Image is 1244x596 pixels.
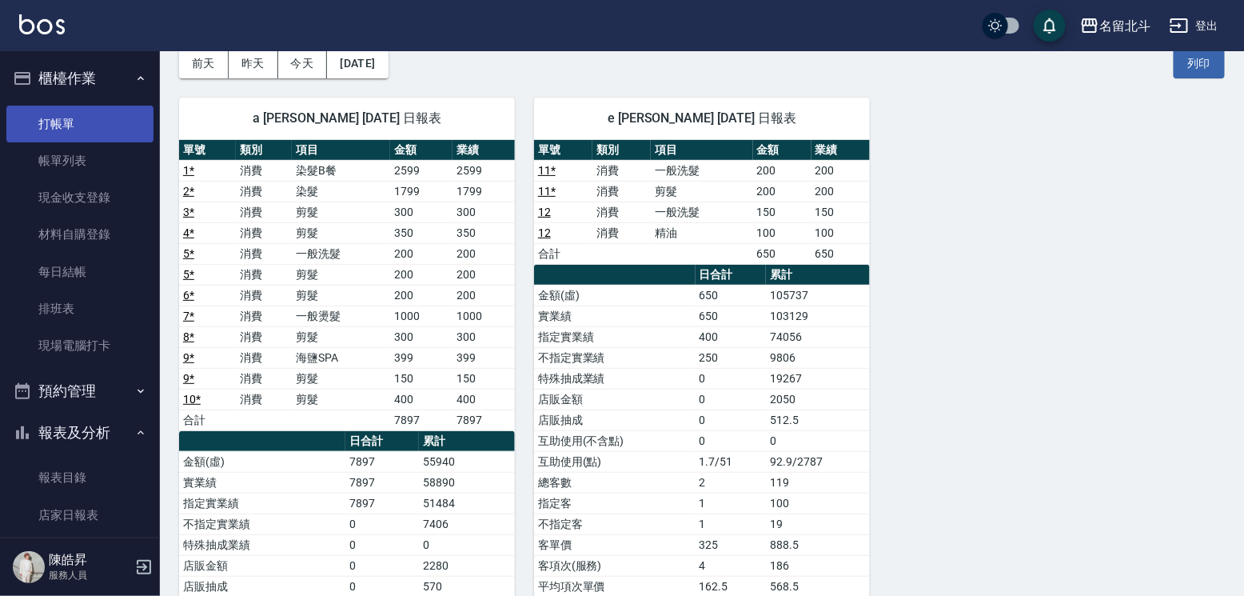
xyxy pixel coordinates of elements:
[236,140,293,161] th: 類別
[292,160,390,181] td: 染髮B餐
[592,222,651,243] td: 消費
[696,534,767,555] td: 325
[6,412,154,454] button: 報表及分析
[1174,49,1225,78] button: 列印
[236,285,293,306] td: 消費
[696,326,767,347] td: 400
[1099,16,1150,36] div: 名留北斗
[538,226,551,239] a: 12
[345,534,419,555] td: 0
[390,202,453,222] td: 300
[534,534,696,555] td: 客單價
[6,142,154,179] a: 帳單列表
[292,306,390,326] td: 一般燙髮
[538,206,551,218] a: 12
[651,222,752,243] td: 精油
[534,140,870,265] table: a dense table
[766,389,870,410] td: 2050
[696,265,767,286] th: 日合計
[753,160,811,181] td: 200
[179,140,515,431] table: a dense table
[292,202,390,222] td: 剪髮
[534,555,696,576] td: 客項次(服務)
[390,140,453,161] th: 金額
[179,451,345,472] td: 金額(虛)
[390,410,453,430] td: 7897
[419,472,515,493] td: 58890
[534,389,696,410] td: 店販金額
[592,181,651,202] td: 消費
[236,326,293,347] td: 消費
[453,222,515,243] td: 350
[292,368,390,389] td: 剪髮
[6,459,154,496] a: 報表目錄
[766,285,870,306] td: 105737
[753,140,811,161] th: 金額
[292,285,390,306] td: 剪髮
[179,410,236,430] td: 合計
[236,264,293,285] td: 消費
[390,389,453,410] td: 400
[198,110,496,126] span: a [PERSON_NAME] [DATE] 日報表
[534,493,696,514] td: 指定客
[811,160,870,181] td: 200
[6,370,154,412] button: 預約管理
[236,306,293,326] td: 消費
[345,514,419,534] td: 0
[766,265,870,286] th: 累計
[766,555,870,576] td: 186
[390,222,453,243] td: 350
[345,555,419,576] td: 0
[419,451,515,472] td: 55940
[534,410,696,430] td: 店販抽成
[179,140,236,161] th: 單號
[766,534,870,555] td: 888.5
[390,264,453,285] td: 200
[390,243,453,264] td: 200
[6,327,154,364] a: 現場電腦打卡
[534,430,696,451] td: 互助使用(不含點)
[229,49,278,78] button: 昨天
[453,140,515,161] th: 業績
[534,243,592,264] td: 合計
[453,306,515,326] td: 1000
[766,326,870,347] td: 74056
[179,493,345,514] td: 指定實業績
[592,140,651,161] th: 類別
[534,326,696,347] td: 指定實業績
[6,290,154,327] a: 排班表
[292,181,390,202] td: 染髮
[419,555,515,576] td: 2280
[766,472,870,493] td: 119
[419,493,515,514] td: 51484
[592,160,651,181] td: 消費
[696,347,767,368] td: 250
[236,181,293,202] td: 消費
[453,181,515,202] td: 1799
[236,347,293,368] td: 消費
[766,410,870,430] td: 512.5
[390,160,453,181] td: 2599
[327,49,388,78] button: [DATE]
[390,306,453,326] td: 1000
[453,264,515,285] td: 200
[766,451,870,472] td: 92.9/2787
[19,14,65,34] img: Logo
[534,451,696,472] td: 互助使用(點)
[811,222,870,243] td: 100
[534,514,696,534] td: 不指定客
[236,368,293,389] td: 消費
[345,472,419,493] td: 7897
[236,202,293,222] td: 消費
[696,368,767,389] td: 0
[696,389,767,410] td: 0
[6,106,154,142] a: 打帳單
[6,497,154,534] a: 店家日報表
[766,493,870,514] td: 100
[811,202,870,222] td: 150
[1034,10,1066,42] button: save
[49,552,130,568] h5: 陳皓昇
[696,555,767,576] td: 4
[811,181,870,202] td: 200
[6,254,154,290] a: 每日結帳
